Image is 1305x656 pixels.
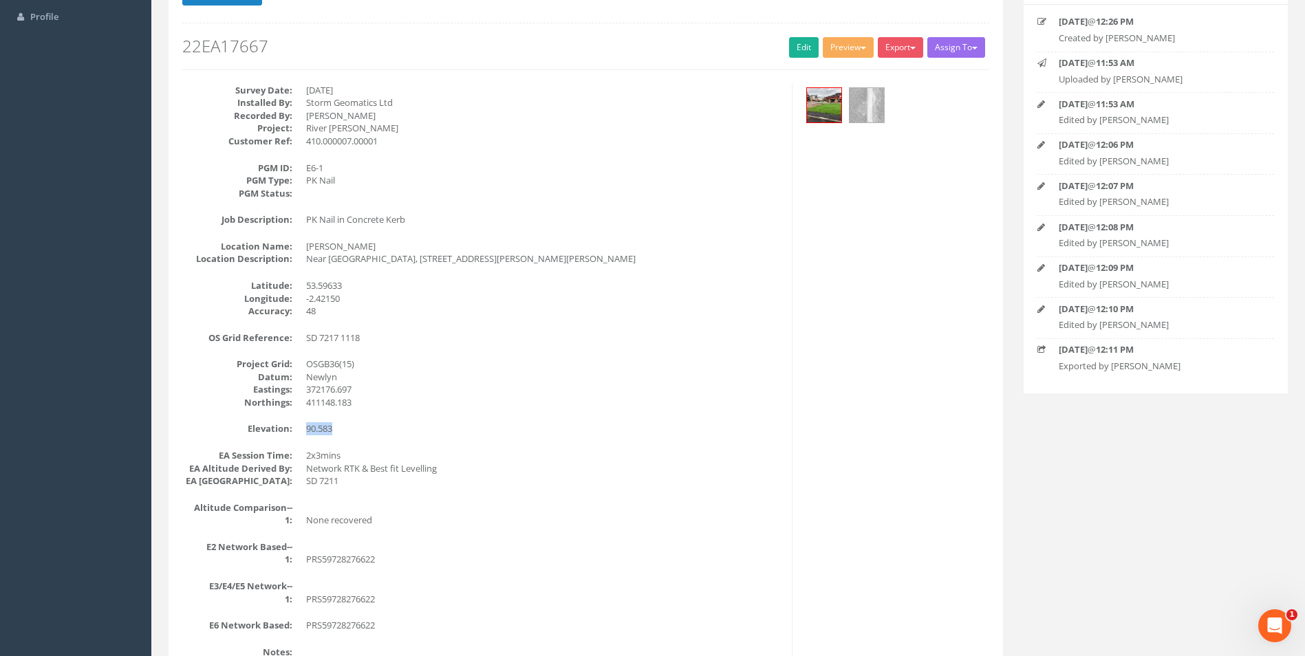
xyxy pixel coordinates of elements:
p: @ [1059,303,1253,316]
strong: 12:26 PM [1096,15,1134,28]
dt: Location Description: [182,252,292,265]
p: @ [1059,138,1253,151]
strong: [DATE] [1059,303,1088,315]
p: Created by [PERSON_NAME] [1059,32,1253,45]
dd: SD 7217 1118 [306,331,781,345]
dt: Location Name: [182,240,292,253]
dd: River [PERSON_NAME] [306,122,781,135]
strong: 12:10 PM [1096,303,1134,315]
p: @ [1059,98,1253,111]
dt: E3/E4/E5 Network-- [182,580,292,593]
p: Edited by [PERSON_NAME] [1059,195,1253,208]
dt: OS Grid Reference: [182,331,292,345]
dd: None recovered [306,514,781,527]
dd: 53.59633 [306,279,781,292]
strong: [DATE] [1059,15,1088,28]
dd: Newlyn [306,371,781,384]
strong: 12:08 PM [1096,221,1134,233]
button: Export [878,37,923,58]
img: f0b929e9-31f2-53a1-b2d8-ad8087ff5dcc_d9d60f4a-e642-7554-362e-27e399a824a9_thumb.jpg [850,88,884,122]
dt: Project Grid: [182,358,292,371]
iframe: Intercom live chat [1258,609,1291,642]
dt: 1: [182,514,292,527]
dd: PK Nail in Concrete Kerb [306,213,781,226]
strong: 12:11 PM [1096,343,1134,356]
dt: EA Altitude Derived By: [182,462,292,475]
dt: Job Description: [182,213,292,226]
dt: Installed By: [182,96,292,109]
strong: [DATE] [1059,179,1088,192]
dd: 90.583 [306,422,781,435]
dd: 411148.183 [306,396,781,409]
p: @ [1059,343,1253,356]
dt: EA [GEOGRAPHIC_DATA]: [182,474,292,488]
strong: 11:53 AM [1096,98,1134,110]
dd: 410.000007.00001 [306,135,781,148]
p: Edited by [PERSON_NAME] [1059,237,1253,250]
p: @ [1059,56,1253,69]
p: @ [1059,221,1253,234]
dd: -2.42150 [306,292,781,305]
span: Profile [30,10,58,23]
dt: Elevation: [182,422,292,435]
dt: 1: [182,593,292,606]
strong: [DATE] [1059,138,1088,151]
strong: 11:53 AM [1096,56,1134,69]
dt: E6 Network Based: [182,619,292,632]
p: Edited by [PERSON_NAME] [1059,155,1253,168]
dt: PGM Status: [182,187,292,200]
dd: PRS59728276622 [306,619,781,632]
dd: PK Nail [306,174,781,187]
dd: Near [GEOGRAPHIC_DATA], [STREET_ADDRESS][PERSON_NAME][PERSON_NAME] [306,252,781,265]
dt: Latitude: [182,279,292,292]
dt: EA Session Time: [182,449,292,462]
p: Edited by [PERSON_NAME] [1059,113,1253,127]
dd: [PERSON_NAME] [306,109,781,122]
dt: Longitude: [182,292,292,305]
dt: PGM Type: [182,174,292,187]
button: Preview [823,37,874,58]
button: Assign To [927,37,985,58]
dt: PGM ID: [182,162,292,175]
dt: Recorded By: [182,109,292,122]
dt: Datum: [182,371,292,384]
dd: OSGB36(15) [306,358,781,371]
dd: PRS59728276622 [306,593,781,606]
dd: 372176.697 [306,383,781,396]
strong: [DATE] [1059,56,1088,69]
dt: Project: [182,122,292,135]
h2: 22EA17667 [182,37,989,55]
p: @ [1059,179,1253,193]
dt: Eastings: [182,383,292,396]
dd: 48 [306,305,781,318]
dd: Network RTK & Best fit Levelling [306,462,781,475]
p: Edited by [PERSON_NAME] [1059,318,1253,331]
dt: 1: [182,553,292,566]
dd: SD 7211 [306,474,781,488]
dd: [DATE] [306,84,781,97]
strong: [DATE] [1059,221,1088,233]
dd: Storm Geomatics Ltd [306,96,781,109]
dd: [PERSON_NAME] [306,240,781,253]
span: 1 [1286,609,1297,620]
dt: E2 Network Based-- [182,540,292,554]
strong: 12:06 PM [1096,138,1134,151]
p: Edited by [PERSON_NAME] [1059,278,1253,291]
strong: 12:07 PM [1096,179,1134,192]
p: @ [1059,15,1253,28]
dd: E6-1 [306,162,781,175]
dt: Accuracy: [182,305,292,318]
strong: 12:09 PM [1096,261,1134,274]
p: @ [1059,261,1253,274]
dd: 2x3mins [306,449,781,462]
dd: PRS59728276622 [306,553,781,566]
dt: Customer Ref: [182,135,292,148]
strong: [DATE] [1059,261,1088,274]
p: Exported by [PERSON_NAME] [1059,360,1253,373]
dt: Altitude Comparison-- [182,501,292,514]
p: Uploaded by [PERSON_NAME] [1059,73,1253,86]
dt: Northings: [182,396,292,409]
strong: [DATE] [1059,98,1088,110]
img: f0b929e9-31f2-53a1-b2d8-ad8087ff5dcc_bab9ab67-93d3-6781-f809-38142a33d855_thumb.jpg [807,88,841,122]
a: Edit [789,37,819,58]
